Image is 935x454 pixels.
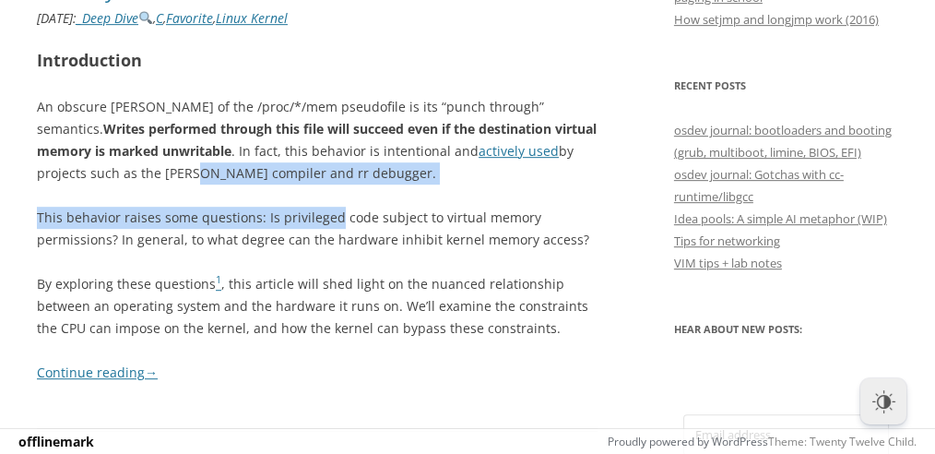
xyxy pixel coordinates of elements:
img: 🔍 [139,11,152,24]
i: : , , , [37,9,288,27]
h2: Introduction [37,47,598,74]
a: Proudly powered by WordPress [608,434,768,449]
a: 1 [216,275,221,293]
a: Idea pools: A simple AI metaphor (WIP) [674,210,887,227]
a: VIM tips + lab notes [674,255,782,271]
h3: Recent Posts [674,75,898,97]
a: Tips for networking [674,233,780,249]
a: How setjmp and longjmp work (2016) [674,11,879,28]
div: Theme: Twenty Twelve Child. [378,430,917,453]
a: osdev journal: bootloaders and booting (grub, multiboot, limine, BIOS, EFI) [674,122,892,161]
p: This behavior raises some questions: Is privileged code subject to virtual memory permissions? In... [37,207,598,251]
a: offlinemark [18,433,94,450]
a: _Deep Dive [77,9,153,27]
p: By exploring these questions , this article will shed light on the nuanced relationship between a... [37,273,598,340]
time: [DATE] [37,9,73,27]
sup: 1 [216,273,221,286]
p: An obscure [PERSON_NAME] of the /proc/*/mem pseudofile is its “punch through” semantics. . In fac... [37,96,598,185]
a: Favorite [166,9,213,27]
a: Linux Kernel [216,9,288,27]
h3: Hear about new posts: [674,318,898,340]
a: actively used [479,142,559,160]
a: C [156,9,163,27]
strong: Writes performed through this file will succeed even if the destination virtual memory is marked ... [37,120,597,160]
span: → [145,364,158,381]
a: osdev journal: Gotchas with cc-runtime/libgcc [674,166,844,205]
a: Continue reading→ [37,364,158,381]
